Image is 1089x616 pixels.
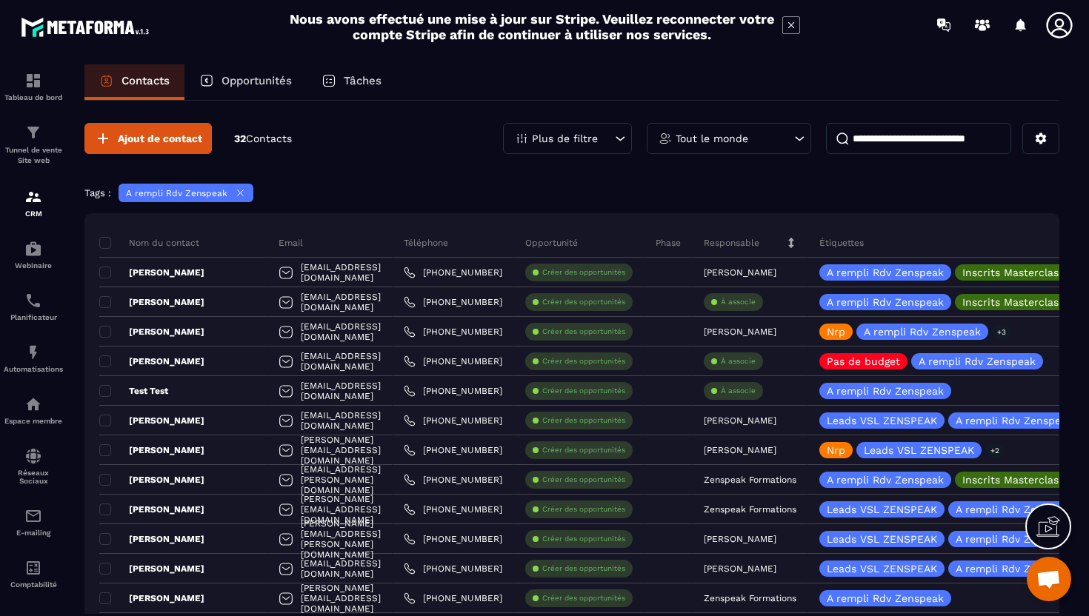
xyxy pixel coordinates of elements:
p: [PERSON_NAME] [99,563,204,575]
a: schedulerschedulerPlanificateur [4,281,63,332]
p: [PERSON_NAME] [99,592,204,604]
p: À associe [721,356,756,366]
p: Tâches [344,74,382,87]
a: [PHONE_NUMBER] [404,533,502,545]
p: Créer des opportunités [542,267,625,278]
p: Étiquettes [819,237,864,249]
a: [PHONE_NUMBER] [404,296,502,308]
p: Espace membre [4,417,63,425]
a: [PHONE_NUMBER] [404,326,502,338]
a: formationformationCRM [4,177,63,229]
a: formationformationTableau de bord [4,61,63,113]
p: [PERSON_NAME] [704,327,776,337]
div: Ouvrir le chat [1027,557,1071,601]
p: Tableau de bord [4,93,63,101]
p: Créer des opportunités [542,386,625,396]
p: Créer des opportunités [542,297,625,307]
img: logo [21,13,154,41]
a: formationformationTunnel de vente Site web [4,113,63,177]
p: [PERSON_NAME] [704,445,776,455]
span: Ajout de contact [118,131,202,146]
p: Contacts [121,74,170,87]
p: À associe [721,297,756,307]
p: [PERSON_NAME] [99,355,204,367]
p: [PERSON_NAME] [99,474,204,486]
p: [PERSON_NAME] [99,296,204,308]
p: Inscrits Masterclass [962,475,1064,485]
img: formation [24,124,42,141]
p: A rempli Rdv Zenspeak [827,475,944,485]
p: Leads VSL ZENSPEAK [827,534,937,544]
p: Créer des opportunités [542,563,625,574]
a: [PHONE_NUMBER] [404,503,502,515]
p: [PERSON_NAME] [99,444,204,456]
p: [PERSON_NAME] [704,267,776,278]
img: automations [24,240,42,258]
p: Nom du contact [99,237,199,249]
p: +3 [992,324,1011,340]
p: Tunnel de vente Site web [4,145,63,166]
p: À associe [721,386,756,396]
a: [PHONE_NUMBER] [404,444,502,456]
p: Créer des opportunités [542,593,625,603]
span: Contacts [246,133,292,144]
p: [PERSON_NAME] [99,267,204,278]
a: [PHONE_NUMBER] [404,474,502,486]
p: [PERSON_NAME] [704,534,776,544]
img: accountant [24,559,42,577]
p: Zenspeak Formations [704,593,796,603]
button: Ajout de contact [84,123,212,154]
p: Nrp [827,327,845,337]
img: email [24,507,42,525]
p: [PERSON_NAME] [99,503,204,515]
p: Créer des opportunités [542,534,625,544]
p: Leads VSL ZENSPEAK [827,415,937,426]
a: automationsautomationsEspace membre [4,384,63,436]
p: A rempli Rdv Zenspeak [827,267,944,278]
p: A rempli Rdv Zenspeak [956,415,1073,426]
img: scheduler [24,292,42,309]
a: [PHONE_NUMBER] [404,355,502,367]
p: 32 [234,132,292,146]
p: Leads VSL ZENSPEAK [827,504,937,515]
p: Comptabilité [4,580,63,589]
p: A rempli Rdv Zenspeak [126,188,227,198]
p: Créer des opportunités [542,504,625,515]
a: accountantaccountantComptabilité [4,548,63,600]
a: [PHONE_NUMBER] [404,563,502,575]
p: A rempli Rdv Zenspeak [827,386,944,396]
p: [PERSON_NAME] [99,326,204,338]
a: [PHONE_NUMBER] [404,267,502,278]
p: E-mailing [4,529,63,537]
p: Phase [656,237,681,249]
img: automations [24,395,42,413]
p: Inscrits Masterclass [962,267,1064,278]
p: A rempli Rdv Zenspeak [956,504,1073,515]
img: social-network [24,447,42,465]
a: social-networksocial-networkRéseaux Sociaux [4,436,63,496]
p: Pas de budget [827,356,900,366]
p: A rempli Rdv Zenspeak [827,593,944,603]
p: A rempli Rdv Zenspeak [919,356,1036,366]
p: Inscrits Masterclass [962,297,1064,307]
a: [PHONE_NUMBER] [404,592,502,604]
a: automationsautomationsAutomatisations [4,332,63,384]
a: Tâches [307,64,396,100]
p: Leads VSL ZENSPEAK [864,445,974,455]
p: Responsable [704,237,759,249]
img: automations [24,344,42,361]
p: Créer des opportunités [542,356,625,366]
a: Opportunités [184,64,307,100]
p: +2 [985,443,1005,458]
p: Opportunité [525,237,578,249]
p: A rempli Rdv Zenspeak [956,563,1073,574]
p: Leads VSL ZENSPEAK [827,563,937,574]
img: formation [24,188,42,206]
p: Email [279,237,303,249]
img: formation [24,72,42,90]
p: CRM [4,210,63,218]
p: Créer des opportunités [542,327,625,337]
a: [PHONE_NUMBER] [404,385,502,397]
p: Tout le monde [676,133,748,144]
a: Contacts [84,64,184,100]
